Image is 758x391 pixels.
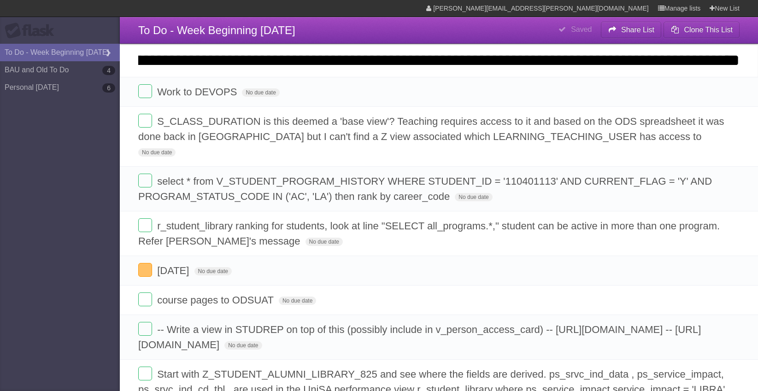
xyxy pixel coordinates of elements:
[157,265,191,276] span: [DATE]
[138,175,712,202] span: select * from V_STUDENT_PROGRAM_HISTORY WHERE STUDENT_ID = '110401113' AND CURRENT_FLAG = 'Y' AND...
[455,193,492,201] span: No due date
[5,23,60,39] div: Flask
[138,174,152,187] label: Done
[279,297,316,305] span: No due date
[138,218,152,232] label: Done
[138,84,152,98] label: Done
[138,367,152,380] label: Done
[138,263,152,277] label: Done
[224,341,262,350] span: No due date
[102,66,115,75] b: 4
[157,86,239,98] span: Work to DEVOPS
[664,22,740,38] button: Clone This List
[138,116,724,142] span: S_CLASS_DURATION is this deemed a 'base view'? Teaching requires access to it and based on the OD...
[306,238,343,246] span: No due date
[102,83,115,93] b: 6
[571,25,592,33] b: Saved
[138,220,720,247] span: r_student_library ranking for students, look at line "SELECT all_programs.*," student can be acti...
[621,26,654,34] b: Share List
[242,88,279,97] span: No due date
[157,294,276,306] span: course pages to ODSUAT
[601,22,662,38] button: Share List
[138,324,701,350] span: -- Write a view in STUDREP on top of this (possibly include in v_person_access_card) -- [URL][DOM...
[138,322,152,336] label: Done
[138,292,152,306] label: Done
[194,267,232,275] span: No due date
[138,148,176,157] span: No due date
[138,24,295,36] span: To Do - Week Beginning [DATE]
[138,114,152,128] label: Done
[684,26,733,34] b: Clone This List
